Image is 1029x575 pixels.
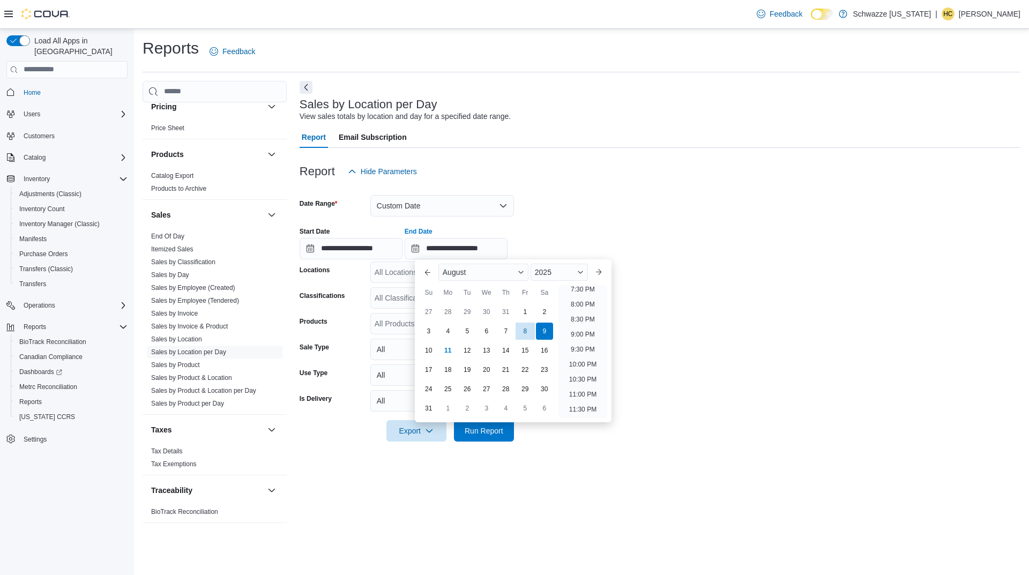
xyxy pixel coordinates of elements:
h3: Taxes [151,424,172,435]
div: day-16 [536,342,553,359]
span: Sales by Product & Location per Day [151,386,256,395]
a: Feedback [205,41,259,62]
button: Canadian Compliance [11,349,132,364]
div: View sales totals by location and day for a specified date range. [300,111,511,122]
a: Canadian Compliance [15,350,87,363]
button: Inventory Count [11,201,132,216]
button: Catalog [19,151,50,164]
a: End Of Day [151,233,184,240]
div: day-6 [536,400,553,417]
div: day-27 [420,303,437,320]
span: Settings [24,435,47,444]
a: Inventory Count [15,203,69,215]
div: Button. Open the year selector. 2025 is currently selected. [531,264,588,281]
a: Purchase Orders [15,248,72,260]
button: Products [265,148,278,161]
div: day-27 [478,380,495,398]
button: Customers [2,128,132,144]
span: Transfers (Classic) [19,265,73,273]
li: 9:30 PM [566,343,599,356]
a: Catalog Export [151,172,193,180]
span: Sales by Product per Day [151,399,224,408]
span: Inventory [24,175,50,183]
div: day-1 [439,400,457,417]
span: Sales by Location per Day [151,348,226,356]
div: day-6 [478,323,495,340]
span: Home [24,88,41,97]
span: Inventory [19,173,128,185]
a: Metrc Reconciliation [15,380,81,393]
div: day-4 [497,400,514,417]
button: Manifests [11,232,132,247]
div: day-3 [478,400,495,417]
span: Transfers [19,280,46,288]
label: Start Date [300,227,330,236]
a: Sales by Product & Location [151,374,232,382]
div: day-21 [497,361,514,378]
a: Inventory Manager (Classic) [15,218,104,230]
span: Sales by Employee (Tendered) [151,296,239,305]
span: Reports [19,320,128,333]
h3: Report [300,165,335,178]
span: HC [943,8,952,20]
span: Manifests [19,235,47,243]
div: day-4 [439,323,457,340]
span: Users [19,108,128,121]
h3: Sales [151,210,171,220]
img: Cova [21,9,70,19]
div: day-28 [497,380,514,398]
div: day-2 [459,400,476,417]
span: Run Report [465,425,503,436]
li: 7:30 PM [566,283,599,296]
span: Canadian Compliance [19,353,83,361]
a: Sales by Employee (Tendered) [151,297,239,304]
div: day-3 [420,323,437,340]
span: Feedback [222,46,255,57]
button: Traceability [151,485,263,496]
span: Tax Details [151,447,183,455]
button: All [370,364,514,386]
span: Sales by Location [151,335,202,343]
span: Catalog [24,153,46,162]
h3: Products [151,149,184,160]
button: Sales [151,210,263,220]
div: day-11 [439,342,457,359]
div: day-31 [420,400,437,417]
div: day-15 [517,342,534,359]
button: Next month [590,264,607,281]
span: 2025 [535,268,551,277]
span: Export [393,420,440,442]
button: Taxes [265,423,278,436]
a: Sales by Classification [151,258,215,266]
div: day-2 [536,303,553,320]
a: Sales by Day [151,271,189,279]
label: Is Delivery [300,394,332,403]
button: Reports [11,394,132,409]
a: Home [19,86,45,99]
label: Locations [300,266,330,274]
button: Run Report [454,420,514,442]
span: Manifests [15,233,128,245]
div: day-30 [478,303,495,320]
button: Previous Month [419,264,436,281]
button: Pricing [151,101,263,112]
label: Sale Type [300,343,329,352]
span: Reports [24,323,46,331]
label: Date Range [300,199,338,208]
nav: Complex example [6,80,128,475]
li: 10:00 PM [565,358,601,371]
div: day-5 [517,400,534,417]
div: day-12 [459,342,476,359]
span: Report [302,126,326,148]
div: day-19 [459,361,476,378]
a: BioTrack Reconciliation [151,508,218,516]
a: Sales by Employee (Created) [151,284,235,292]
button: Catalog [2,150,132,165]
input: Dark Mode [811,9,833,20]
button: Reports [2,319,132,334]
button: Hide Parameters [344,161,421,182]
a: Transfers [15,278,50,290]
